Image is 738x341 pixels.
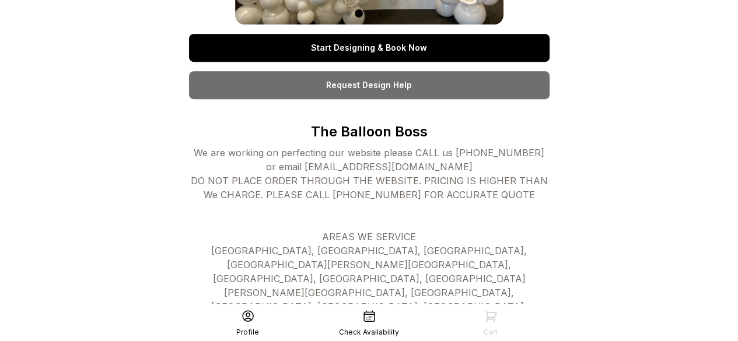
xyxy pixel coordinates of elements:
div: Check Availability [339,328,399,337]
a: Request Design Help [189,71,550,99]
div: Cart [484,328,498,337]
div: Profile [236,328,259,337]
p: The Balloon Boss [189,122,550,141]
a: Start Designing & Book Now [189,34,550,62]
